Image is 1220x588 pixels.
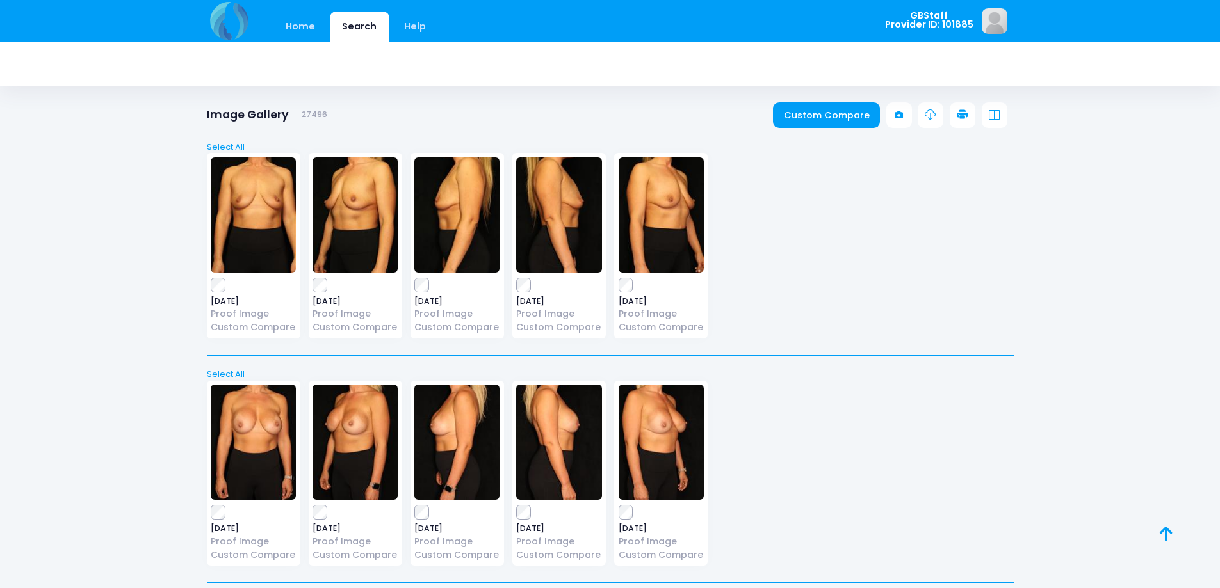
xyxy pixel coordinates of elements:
a: Proof Image [619,307,704,321]
a: Custom Compare [619,548,704,562]
span: [DATE] [211,525,296,532]
a: Proof Image [211,307,296,321]
a: Select All [202,141,1018,154]
small: 27496 [302,110,327,120]
span: [DATE] [313,525,398,532]
a: Proof Image [516,307,601,321]
a: Proof Image [619,535,704,548]
img: image [211,157,296,273]
span: [DATE] [619,298,704,305]
span: [DATE] [414,525,500,532]
a: Custom Compare [313,548,398,562]
img: image [516,157,601,273]
a: Proof Image [211,535,296,548]
span: GBStaff Provider ID: 101885 [885,11,973,29]
a: Custom Compare [211,548,296,562]
a: Custom Compare [773,102,880,128]
img: image [619,385,704,500]
a: Proof Image [313,307,398,321]
a: Home [273,12,328,42]
a: Custom Compare [414,321,500,334]
a: Custom Compare [516,321,601,334]
img: image [414,385,500,500]
span: [DATE] [619,525,704,532]
a: Custom Compare [211,321,296,334]
img: image [619,157,704,273]
img: image [313,157,398,273]
a: Help [391,12,438,42]
span: [DATE] [211,298,296,305]
span: [DATE] [516,525,601,532]
a: Proof Image [414,535,500,548]
img: image [313,385,398,500]
img: image [982,8,1007,34]
span: [DATE] [516,298,601,305]
span: [DATE] [313,298,398,305]
a: Custom Compare [414,548,500,562]
a: Custom Compare [313,321,398,334]
a: Search [330,12,389,42]
a: Proof Image [414,307,500,321]
a: Proof Image [313,535,398,548]
img: image [516,385,601,500]
img: image [414,157,500,273]
a: Custom Compare [516,548,601,562]
h1: Image Gallery [207,108,328,122]
a: Custom Compare [619,321,704,334]
a: Proof Image [516,535,601,548]
img: image [211,385,296,500]
a: Select All [202,368,1018,381]
span: [DATE] [414,298,500,305]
